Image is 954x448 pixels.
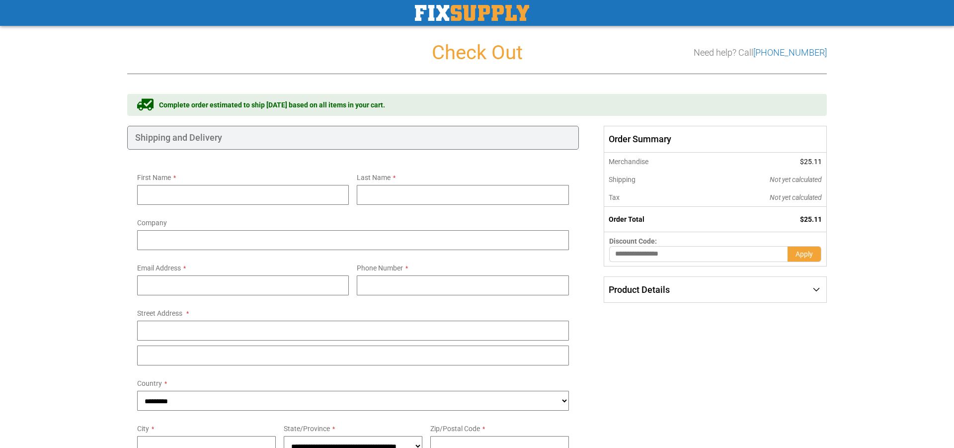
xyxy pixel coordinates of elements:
strong: Order Total [609,215,644,223]
span: City [137,425,149,433]
img: Fix Industrial Supply [415,5,529,21]
span: $25.11 [800,215,822,223]
span: Email Address [137,264,181,272]
span: Discount Code: [609,237,657,245]
span: Company [137,219,167,227]
span: Street Address [137,309,182,317]
h1: Check Out [127,42,827,64]
span: Apply [795,250,813,258]
a: store logo [415,5,529,21]
span: Country [137,379,162,387]
span: Zip/Postal Code [430,425,480,433]
span: Not yet calculated [770,176,822,183]
span: Last Name [357,174,391,181]
span: Complete order estimated to ship [DATE] based on all items in your cart. [159,100,385,110]
span: Order Summary [604,126,827,153]
span: Not yet calculated [770,193,822,201]
span: Phone Number [357,264,403,272]
span: First Name [137,174,171,181]
button: Apply [788,246,821,262]
span: Shipping [609,176,636,183]
div: Shipping and Delivery [127,126,579,150]
h3: Need help? Call [694,48,827,58]
span: $25.11 [800,158,822,166]
th: Merchandise [604,153,703,171]
a: [PHONE_NUMBER] [753,47,827,58]
th: Tax [604,188,703,207]
span: Product Details [609,284,670,295]
span: State/Province [284,425,330,433]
